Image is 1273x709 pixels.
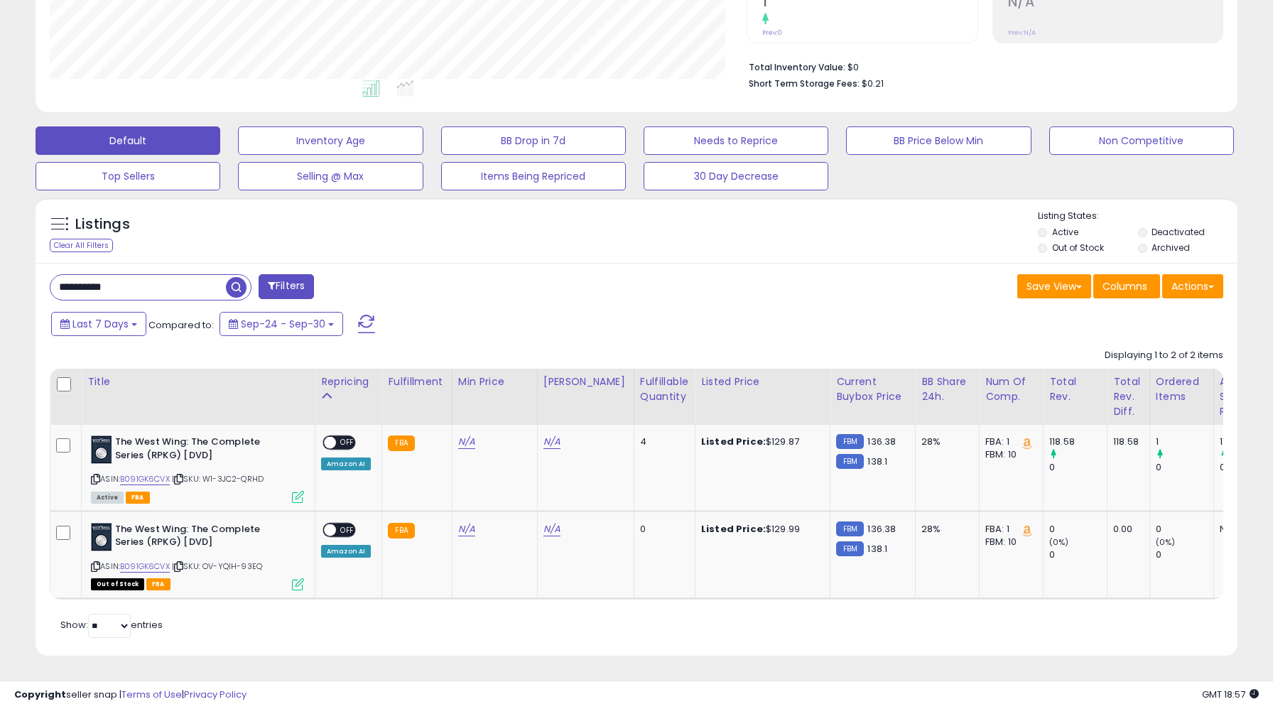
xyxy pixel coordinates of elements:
b: Listed Price: [701,435,766,448]
span: | SKU: OV-YQIH-93EQ [172,561,262,572]
button: BB Drop in 7d [441,126,626,155]
label: Deactivated [1152,226,1205,238]
div: FBM: 10 [985,536,1032,548]
div: Num of Comp. [985,374,1037,404]
div: 0 [1049,523,1107,536]
button: Selling @ Max [238,162,423,190]
a: B091GK6CVX [120,473,170,485]
a: Terms of Use [121,688,182,701]
div: FBM: 10 [985,448,1032,461]
b: The West Wing: The Complete Series (RPKG) [DVD] [115,435,288,465]
button: Actions [1162,274,1223,298]
div: Amazon AI [321,545,371,558]
button: Columns [1093,274,1160,298]
span: 136.38 [867,435,896,448]
small: FBM [836,541,864,556]
div: Min Price [458,374,531,389]
div: 0 [1156,461,1213,474]
span: All listings currently available for purchase on Amazon [91,492,124,504]
li: $0 [749,58,1213,75]
img: 511UJ6UURAL._SL40_.jpg [91,523,112,551]
a: B091GK6CVX [120,561,170,573]
div: Total Rev. [1049,374,1101,404]
span: | SKU: W1-3JC2-QRHD [172,473,264,485]
div: 0 [1156,548,1213,561]
a: N/A [458,522,475,536]
small: FBM [836,434,864,449]
span: OFF [336,437,359,449]
div: [PERSON_NAME] [543,374,628,389]
a: N/A [458,435,475,449]
h5: Listings [75,215,130,234]
div: $129.99 [701,523,819,536]
div: ASIN: [91,523,304,589]
div: Fulfillable Quantity [640,374,689,404]
small: FBM [836,454,864,469]
b: Listed Price: [701,522,766,536]
button: Top Sellers [36,162,220,190]
span: 136.38 [867,522,896,536]
button: Default [36,126,220,155]
span: Columns [1103,279,1147,293]
span: 138.1 [867,542,887,556]
div: Ordered Items [1156,374,1208,404]
div: ASIN: [91,435,304,502]
span: FBA [126,492,150,504]
div: Title [87,374,309,389]
span: OFF [336,524,359,536]
div: 0 [1049,461,1107,474]
span: 138.1 [867,455,887,468]
span: FBA [146,578,170,590]
div: 1 [1156,435,1213,448]
div: Total Rev. Diff. [1113,374,1144,419]
b: Short Term Storage Fees: [749,77,860,90]
button: Items Being Repriced [441,162,626,190]
div: Clear All Filters [50,239,113,252]
div: 0 [1156,523,1213,536]
div: $129.87 [701,435,819,448]
div: FBA: 1 [985,523,1032,536]
div: Avg Selling Price [1220,374,1272,419]
small: FBM [836,521,864,536]
div: 0 [1049,548,1107,561]
p: Listing States: [1038,210,1237,223]
div: Repricing [321,374,376,389]
div: seller snap | | [14,688,247,702]
div: 118.58 [1049,435,1107,448]
div: 118.58 [1113,435,1139,448]
button: Needs to Reprice [644,126,828,155]
button: 30 Day Decrease [644,162,828,190]
button: Inventory Age [238,126,423,155]
button: Last 7 Days [51,312,146,336]
label: Out of Stock [1052,242,1104,254]
div: N/A [1220,523,1267,536]
button: Non Competitive [1049,126,1234,155]
button: Filters [259,274,314,299]
span: Show: entries [60,618,163,632]
span: Compared to: [148,318,214,332]
small: FBA [388,523,414,538]
div: 0 [640,523,684,536]
span: All listings that are currently out of stock and unavailable for purchase on Amazon [91,578,144,590]
small: FBA [388,435,414,451]
button: Sep-24 - Sep-30 [220,312,343,336]
div: Amazon AI [321,458,371,470]
div: 28% [921,435,968,448]
a: Privacy Policy [184,688,247,701]
small: Prev: N/A [1008,28,1036,37]
button: Save View [1017,274,1091,298]
span: 2025-10-8 18:57 GMT [1202,688,1259,701]
div: FBA: 1 [985,435,1032,448]
small: (0%) [1049,536,1069,548]
small: (0%) [1156,536,1176,548]
small: Prev: 0 [762,28,782,37]
img: 511UJ6UURAL._SL40_.jpg [91,435,112,464]
button: BB Price Below Min [846,126,1031,155]
div: 28% [921,523,968,536]
b: The West Wing: The Complete Series (RPKG) [DVD] [115,523,288,553]
div: 0.00 [1113,523,1139,536]
span: Sep-24 - Sep-30 [241,317,325,331]
div: 4 [640,435,684,448]
span: $0.21 [862,77,884,90]
div: Displaying 1 to 2 of 2 items [1105,349,1223,362]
